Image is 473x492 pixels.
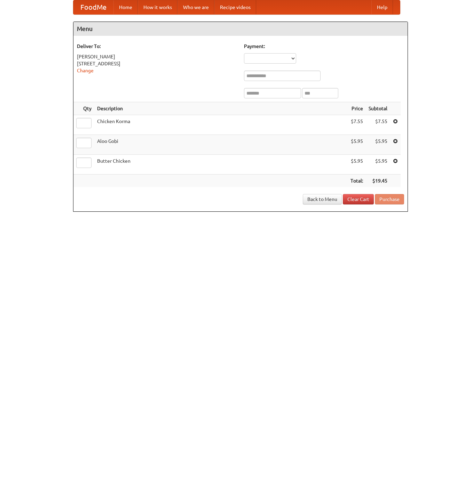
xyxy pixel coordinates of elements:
[94,102,348,115] th: Description
[138,0,178,14] a: How it works
[366,155,390,175] td: $5.95
[366,175,390,187] th: $19.45
[244,43,404,50] h5: Payment:
[348,115,366,135] td: $7.55
[214,0,256,14] a: Recipe videos
[94,115,348,135] td: Chicken Korma
[113,0,138,14] a: Home
[77,53,237,60] div: [PERSON_NAME]
[94,155,348,175] td: Butter Chicken
[77,60,237,67] div: [STREET_ADDRESS]
[375,194,404,204] button: Purchase
[348,175,366,187] th: Total:
[77,68,94,73] a: Change
[366,115,390,135] td: $7.55
[348,155,366,175] td: $5.95
[303,194,342,204] a: Back to Menu
[73,22,408,36] h4: Menu
[73,0,113,14] a: FoodMe
[94,135,348,155] td: Aloo Gobi
[178,0,214,14] a: Who we are
[371,0,393,14] a: Help
[348,135,366,155] td: $5.95
[77,43,237,50] h5: Deliver To:
[348,102,366,115] th: Price
[343,194,374,204] a: Clear Cart
[366,102,390,115] th: Subtotal
[366,135,390,155] td: $5.95
[73,102,94,115] th: Qty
